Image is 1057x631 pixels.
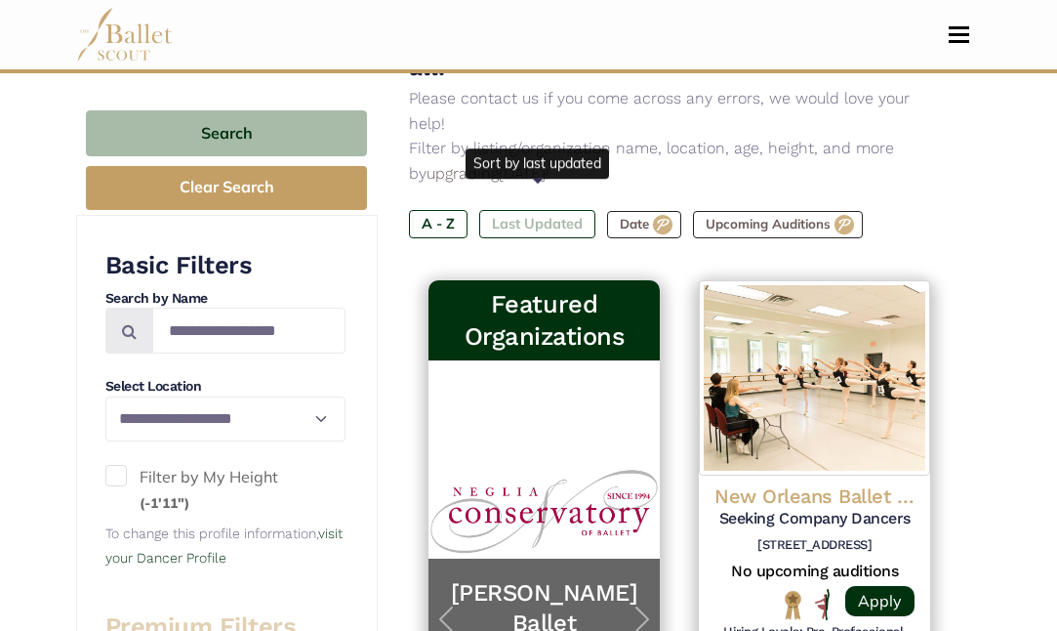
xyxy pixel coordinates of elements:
label: A - Z [409,210,468,237]
button: Toggle navigation [936,25,982,44]
a: Apply [845,586,915,616]
label: Upcoming Auditions [693,211,863,238]
label: Last Updated [479,210,595,237]
div: Sort by last updated [466,148,609,178]
img: Logo [699,280,930,476]
img: All [815,589,830,620]
h5: Seeking Company Dancers [714,509,915,529]
h6: [STREET_ADDRESS] [714,537,915,554]
h4: New Orleans Ballet Theatre (NOBT) [714,484,915,509]
h3: Basic Filters [105,249,346,281]
label: Filter by My Height [105,465,346,515]
h4: Search by Name [105,289,346,309]
button: Clear Search [86,166,367,210]
a: upgrading [427,164,499,183]
input: Search by names... [152,308,346,354]
img: National [781,590,805,620]
p: Filter by listing/organization name, location, age, height, and more by [DATE]! [409,136,951,186]
span: 515 results were found, subscribe to see them all! [409,16,943,80]
a: visit your Dancer Profile [105,526,343,567]
h3: Featured Organizations [444,288,644,353]
label: Date [607,211,681,238]
button: Search [86,110,367,156]
small: (-1'11") [140,494,189,512]
h5: No upcoming auditions [714,562,915,582]
h4: Select Location [105,377,346,397]
p: Please contact us if you come across any errors, we would love your help! [409,86,951,136]
small: To change this profile information, [105,526,343,567]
